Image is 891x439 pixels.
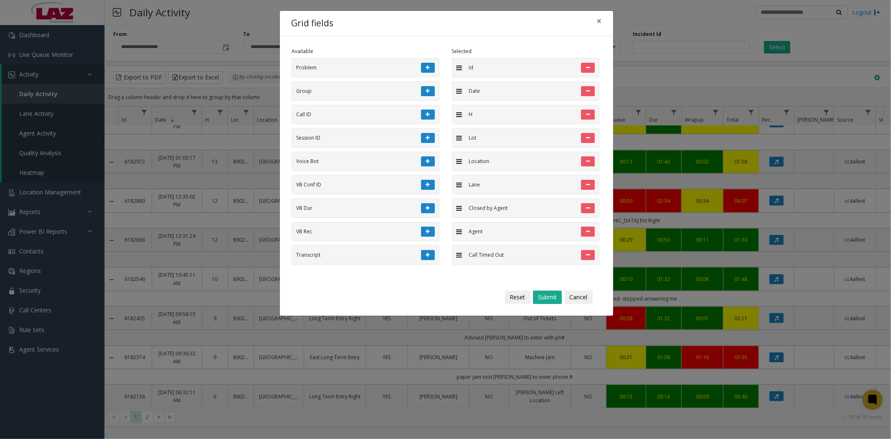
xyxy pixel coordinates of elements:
button: Cancel [565,291,593,304]
button: Close [591,11,607,31]
li: Closed by Agent [452,199,600,218]
li: Id [452,58,600,77]
li: Date [452,82,600,101]
li: Agent [452,222,600,241]
label: Available [292,48,313,55]
li: Problem [292,58,439,77]
label: Selected [452,48,472,55]
button: Submit [533,291,562,304]
li: Voice Bot [292,152,439,171]
li: VB Rec [292,222,439,241]
li: Lot [452,128,600,148]
li: Transcript [292,245,439,265]
li: Call Timed Out [452,245,600,265]
li: Session ID [292,128,439,148]
span: × [597,15,602,27]
li: Lane [452,175,600,194]
button: Reset [505,291,531,304]
li: VB Conf ID [292,175,439,194]
li: H [452,105,600,124]
li: VB Dur [292,199,439,218]
h4: Grid fields [291,17,333,30]
li: Group [292,82,439,101]
li: Call ID [292,105,439,124]
li: Location [452,152,600,171]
